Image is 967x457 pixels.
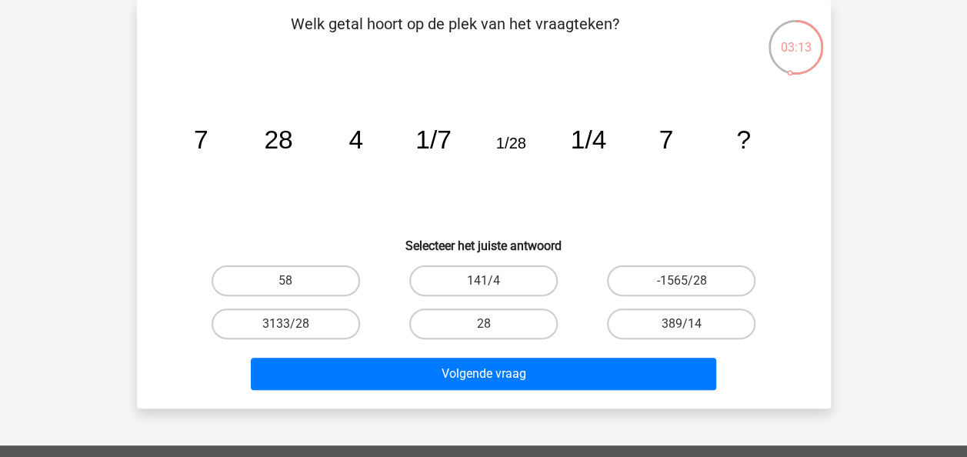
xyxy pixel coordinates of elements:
[264,125,292,154] tspan: 28
[162,226,806,253] h6: Selecteer het juiste antwoord
[767,18,825,57] div: 03:13
[162,12,749,58] p: Welk getal hoort op de plek van het vraagteken?
[212,265,360,296] label: 58
[570,125,606,154] tspan: 1/4
[607,309,755,339] label: 389/14
[212,309,360,339] label: 3133/28
[736,125,751,154] tspan: ?
[251,358,716,390] button: Volgende vraag
[607,265,755,296] label: -1565/28
[415,125,452,154] tspan: 1/7
[495,135,525,152] tspan: 1/28
[409,309,558,339] label: 28
[193,125,208,154] tspan: 7
[659,125,673,154] tspan: 7
[348,125,363,154] tspan: 4
[409,265,558,296] label: 141/4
